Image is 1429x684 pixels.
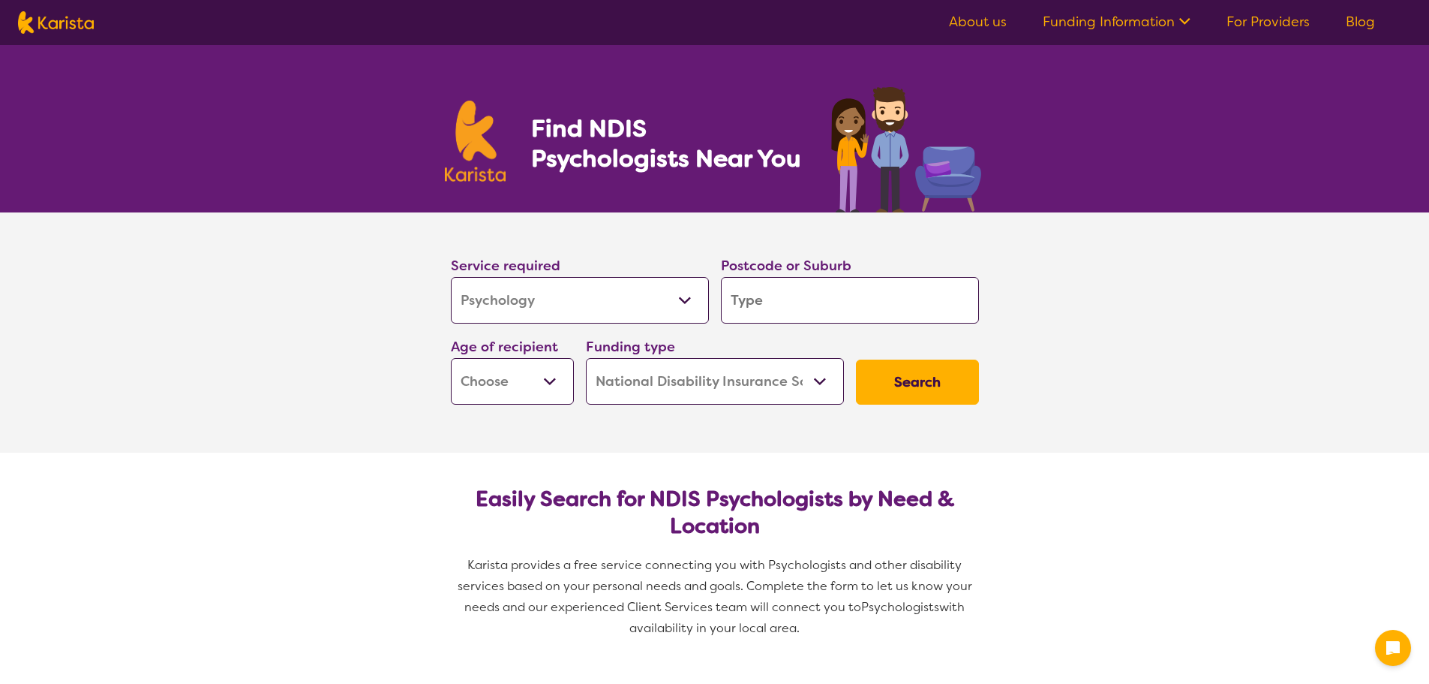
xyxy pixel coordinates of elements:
input: Type [721,277,979,324]
label: Service required [451,257,560,275]
label: Postcode or Suburb [721,257,851,275]
label: Age of recipient [451,338,558,356]
a: Funding Information [1043,13,1190,31]
img: psychology [826,81,985,212]
h1: Find NDIS Psychologists Near You [531,113,809,173]
label: Funding type [586,338,675,356]
a: Blog [1346,13,1375,31]
h2: Easily Search for NDIS Psychologists by Need & Location [463,486,967,540]
button: Search [856,360,979,405]
img: Karista logo [445,101,506,182]
span: Karista provides a free service connecting you with Psychologists and other disability services b... [458,557,975,615]
span: Psychologists [861,599,939,615]
a: About us [949,13,1007,31]
a: For Providers [1226,13,1310,31]
img: Karista logo [18,11,94,34]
